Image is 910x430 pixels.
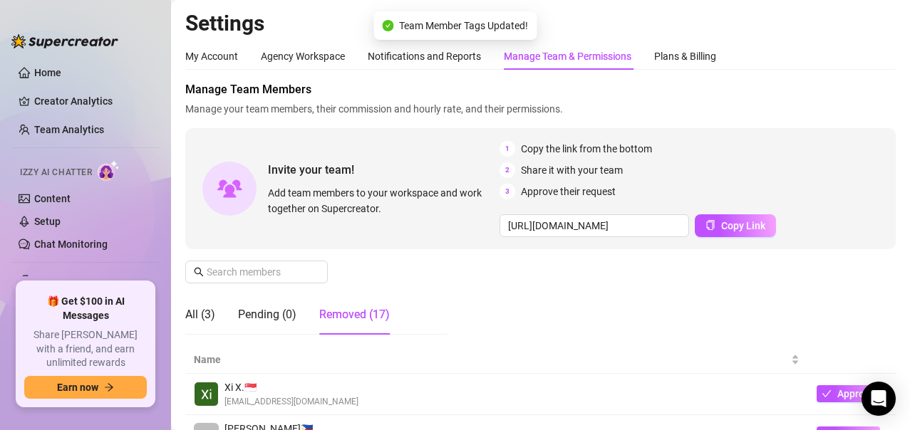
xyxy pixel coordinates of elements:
[34,67,61,78] a: Home
[20,166,92,179] span: Izzy AI Chatter
[207,264,308,280] input: Search members
[500,141,515,157] span: 1
[238,306,296,323] div: Pending (0)
[185,48,238,64] div: My Account
[224,395,358,409] span: [EMAIL_ADDRESS][DOMAIN_NAME]
[185,10,896,37] h2: Settings
[185,346,808,374] th: Name
[195,382,218,406] img: Xi Xi
[224,379,358,395] span: Xi X. 🇸🇬
[34,216,61,227] a: Setup
[837,388,875,399] span: Approve
[319,306,390,323] div: Removed (17)
[822,389,832,399] span: check
[721,220,765,231] span: Copy Link
[862,382,896,416] div: Open Intercom Messenger
[500,184,515,199] span: 3
[261,48,345,64] div: Agency Workspace
[368,48,481,64] div: Notifications and Reports
[24,295,147,322] span: 🎁 Get $100 in AI Messages
[185,306,215,323] div: All (3)
[34,193,71,204] a: Content
[34,238,108,250] a: Chat Monitoring
[34,124,104,135] a: Team Analytics
[185,101,896,117] span: Manage your team members, their commission and hourly rate, and their permissions.
[194,352,788,367] span: Name
[521,162,623,178] span: Share it with your team
[268,161,500,179] span: Invite your team!
[382,20,393,31] span: check-circle
[521,184,616,199] span: Approve their request
[399,18,528,33] span: Team Member Tags Updated!
[185,81,896,98] span: Manage Team Members
[817,385,880,402] button: Approve
[98,160,120,181] img: AI Chatter
[194,267,204,277] span: search
[19,275,30,286] span: thunderbolt
[521,141,652,157] span: Copy the link from the bottom
[705,220,715,230] span: copy
[504,48,631,64] div: Manage Team & Permissions
[268,185,494,216] span: Add team members to your workspace and work together on Supercreator.
[24,376,147,399] button: Earn nowarrow-right
[104,382,114,392] span: arrow-right
[34,90,148,112] a: Creator Analytics
[57,382,98,393] span: Earn now
[11,34,118,48] img: logo-BBDzfeDw.svg
[500,162,515,178] span: 2
[34,269,135,292] span: Automations
[24,328,147,370] span: Share [PERSON_NAME] with a friend, and earn unlimited rewards
[654,48,716,64] div: Plans & Billing
[695,214,776,237] button: Copy Link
